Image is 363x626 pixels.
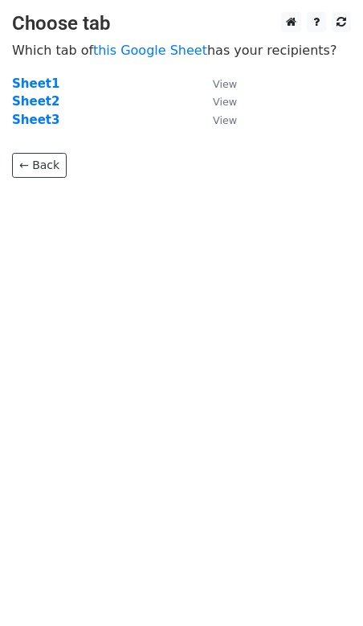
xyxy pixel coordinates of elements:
[197,76,237,91] a: View
[93,43,207,58] a: this Google Sheet
[12,76,59,91] a: Sheet1
[12,113,59,127] a: Sheet3
[12,12,351,35] h3: Choose tab
[197,94,237,109] a: View
[213,78,237,90] small: View
[12,94,59,109] a: Sheet2
[12,153,67,178] a: ← Back
[213,96,237,108] small: View
[197,113,237,127] a: View
[213,114,237,126] small: View
[12,42,351,59] p: Which tab of has your recipients?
